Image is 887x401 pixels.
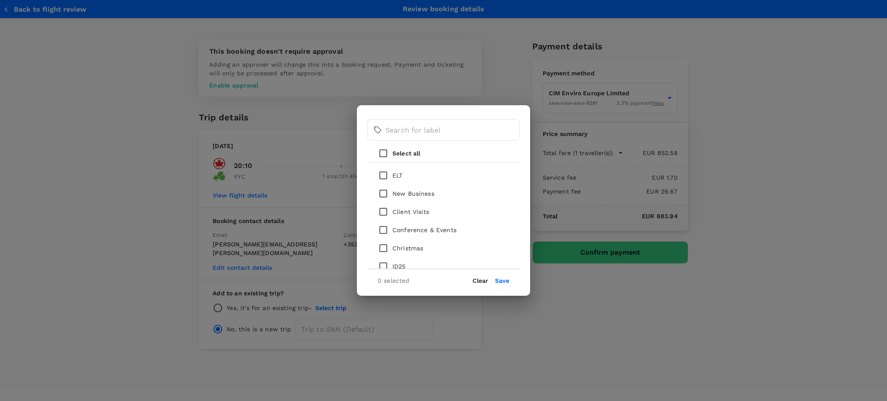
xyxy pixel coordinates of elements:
[392,149,421,158] p: Select all
[392,189,434,198] p: New Business
[473,277,488,284] button: Clear
[378,276,410,285] p: 0 selected
[495,277,509,284] button: Save
[392,207,429,216] p: Client Visits
[392,262,406,271] p: ID25
[392,171,402,180] p: ELT
[385,119,520,141] input: Search for label
[392,244,423,252] p: Christmas
[392,226,456,234] p: Conference & Events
